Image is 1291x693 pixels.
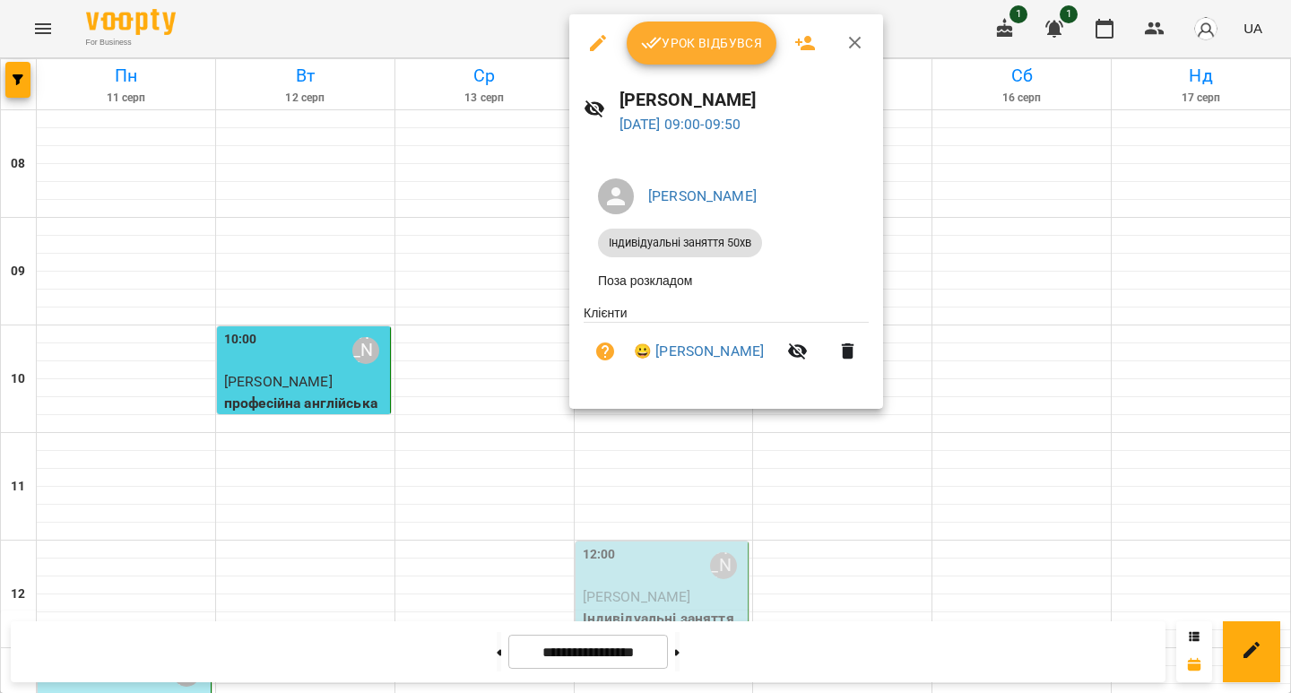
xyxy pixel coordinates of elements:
a: [PERSON_NAME] [648,187,757,204]
a: 😀 [PERSON_NAME] [634,341,764,362]
button: Візит ще не сплачено. Додати оплату? [584,330,627,373]
button: Урок відбувся [627,22,777,65]
h6: [PERSON_NAME] [620,86,870,114]
ul: Клієнти [584,304,869,387]
a: [DATE] 09:00-09:50 [620,116,741,133]
li: Поза розкладом [584,264,869,297]
span: Індивідуальні заняття 50хв [598,235,762,251]
span: Урок відбувся [641,32,763,54]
